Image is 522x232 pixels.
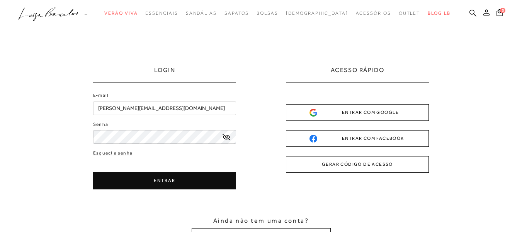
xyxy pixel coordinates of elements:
[331,66,384,82] h2: ACESSO RÁPIDO
[356,10,391,16] span: Acessórios
[286,10,348,16] span: [DEMOGRAPHIC_DATA]
[286,6,348,21] a: noSubCategoriesText
[257,6,278,21] a: categoryNavScreenReaderText
[428,10,450,16] span: BLOG LB
[104,10,138,16] span: Verão Viva
[356,6,391,21] a: categoryNavScreenReaderText
[93,150,133,157] a: Esqueci a senha
[309,108,405,117] div: ENTRAR COM GOOGLE
[428,6,450,21] a: BLOG LB
[186,6,217,21] a: categoryNavScreenReaderText
[224,10,249,16] span: Sapatos
[500,8,505,13] span: 0
[104,6,138,21] a: categoryNavScreenReaderText
[186,10,217,16] span: Sandálias
[145,6,178,21] a: categoryNavScreenReaderText
[93,172,236,189] button: ENTRAR
[224,6,249,21] a: categoryNavScreenReaderText
[223,134,230,140] a: exibir senha
[286,104,429,121] button: ENTRAR COM GOOGLE
[494,9,505,19] button: 0
[154,66,175,82] h1: LOGIN
[93,92,109,99] label: E-mail
[93,121,108,128] label: Senha
[309,134,405,143] div: ENTRAR COM FACEBOOK
[286,130,429,147] button: ENTRAR COM FACEBOOK
[399,6,420,21] a: categoryNavScreenReaderText
[93,101,236,115] input: E-mail
[213,217,309,225] span: Ainda não tem uma conta?
[399,10,420,16] span: Outlet
[145,10,178,16] span: Essenciais
[257,10,278,16] span: Bolsas
[286,156,429,173] button: GERAR CÓDIGO DE ACESSO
